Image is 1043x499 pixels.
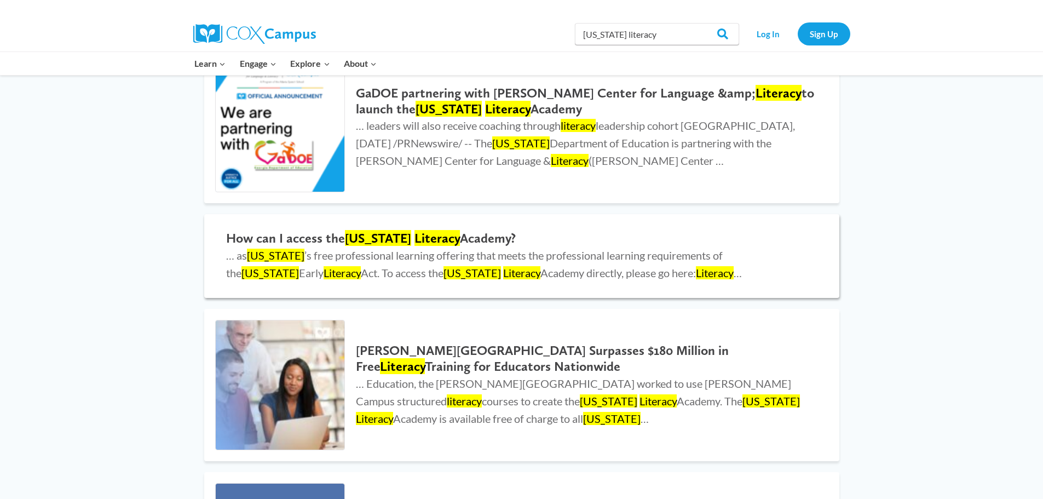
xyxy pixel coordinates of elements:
img: Cox Campus Surpasses $180 Million in Free Literacy Training for Educators Nationwide [216,320,345,450]
mark: [US_STATE] [583,412,641,425]
button: Child menu of About [337,52,384,75]
a: Log In [745,22,792,45]
h2: [PERSON_NAME][GEOGRAPHIC_DATA] Surpasses $180 Million in Free Training for Educators Nationwide [356,343,817,375]
mark: Literacy [485,101,531,117]
button: Child menu of Explore [284,52,337,75]
mark: Literacy [756,85,802,101]
button: Child menu of Learn [188,52,233,75]
span: … Education, the [PERSON_NAME][GEOGRAPHIC_DATA] worked to use [PERSON_NAME] Campus structured cou... [356,377,800,425]
a: Cox Campus Surpasses $180 Million in Free Literacy Training for Educators Nationwide [PERSON_NAME... [204,309,839,461]
a: GaDOE partnering with Rollins Center for Language &amp; Literacy to launch the Georgia Literacy A... [204,51,839,204]
span: … leaders will also receive coaching through leadership cohort [GEOGRAPHIC_DATA], [DATE] /PRNewsw... [356,119,795,167]
mark: [US_STATE] [416,101,482,117]
nav: Secondary Navigation [745,22,850,45]
nav: Primary Navigation [188,52,384,75]
mark: Literacy [639,394,677,408]
h2: How can I access the Academy? [226,231,817,246]
a: Sign Up [798,22,850,45]
mark: [US_STATE] [742,394,800,408]
span: … as ’s free professional learning offering that meets the professional learning requirements of ... [226,249,742,279]
mark: Literacy [414,230,460,246]
button: Child menu of Engage [233,52,284,75]
mark: [US_STATE] [247,249,304,262]
mark: Literacy [503,266,540,279]
mark: Literacy [696,266,734,279]
mark: Literacy [324,266,361,279]
input: Search Cox Campus [575,23,739,45]
mark: [US_STATE] [492,136,550,150]
mark: [US_STATE] [345,230,411,246]
h2: GaDOE partnering with [PERSON_NAME] Center for Language &amp; to launch the Academy [356,85,817,117]
mark: literacy [447,394,482,408]
mark: literacy [561,119,596,132]
mark: [US_STATE] [241,266,299,279]
a: How can I access the[US_STATE] LiteracyAcademy? … as[US_STATE]’s free professional learning offer... [204,214,839,298]
mark: [US_STATE] [580,394,637,408]
img: GaDOE partnering with Rollins Center for Language &amp; Literacy to launch the Georgia Literacy A... [216,63,345,192]
mark: Literacy [356,412,393,425]
mark: Literacy [380,358,425,374]
img: Cox Campus [193,24,316,44]
mark: Literacy [551,154,589,167]
mark: [US_STATE] [443,266,501,279]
